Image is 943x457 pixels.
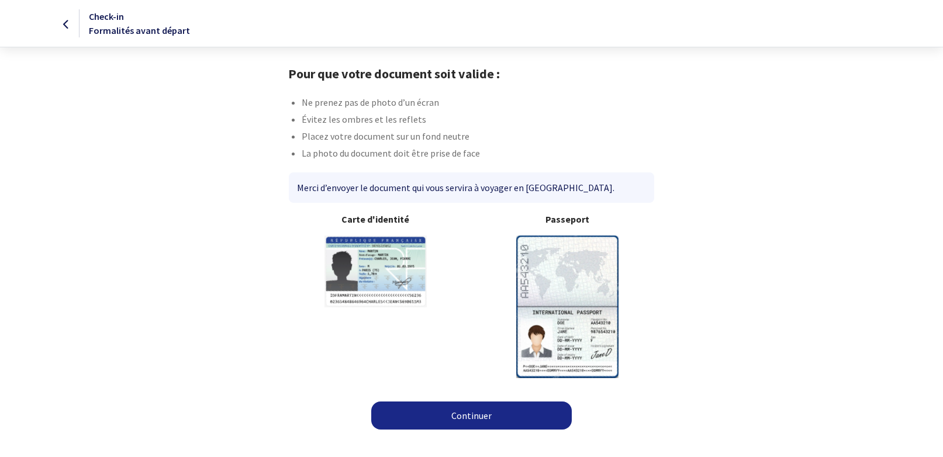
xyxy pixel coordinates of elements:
[516,236,619,378] img: illuPasseport.svg
[481,212,655,226] b: Passeport
[371,401,572,430] a: Continuer
[288,66,655,81] h1: Pour que votre document soit valide :
[302,129,655,146] li: Placez votre document sur un fond neutre
[89,11,190,36] span: Check-in Formalités avant départ
[324,236,427,307] img: illuCNI.svg
[289,172,654,203] div: Merci d’envoyer le document qui vous servira à voyager en [GEOGRAPHIC_DATA].
[302,146,655,163] li: La photo du document doit être prise de face
[289,212,462,226] b: Carte d'identité
[302,112,655,129] li: Évitez les ombres et les reflets
[302,95,655,112] li: Ne prenez pas de photo d’un écran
